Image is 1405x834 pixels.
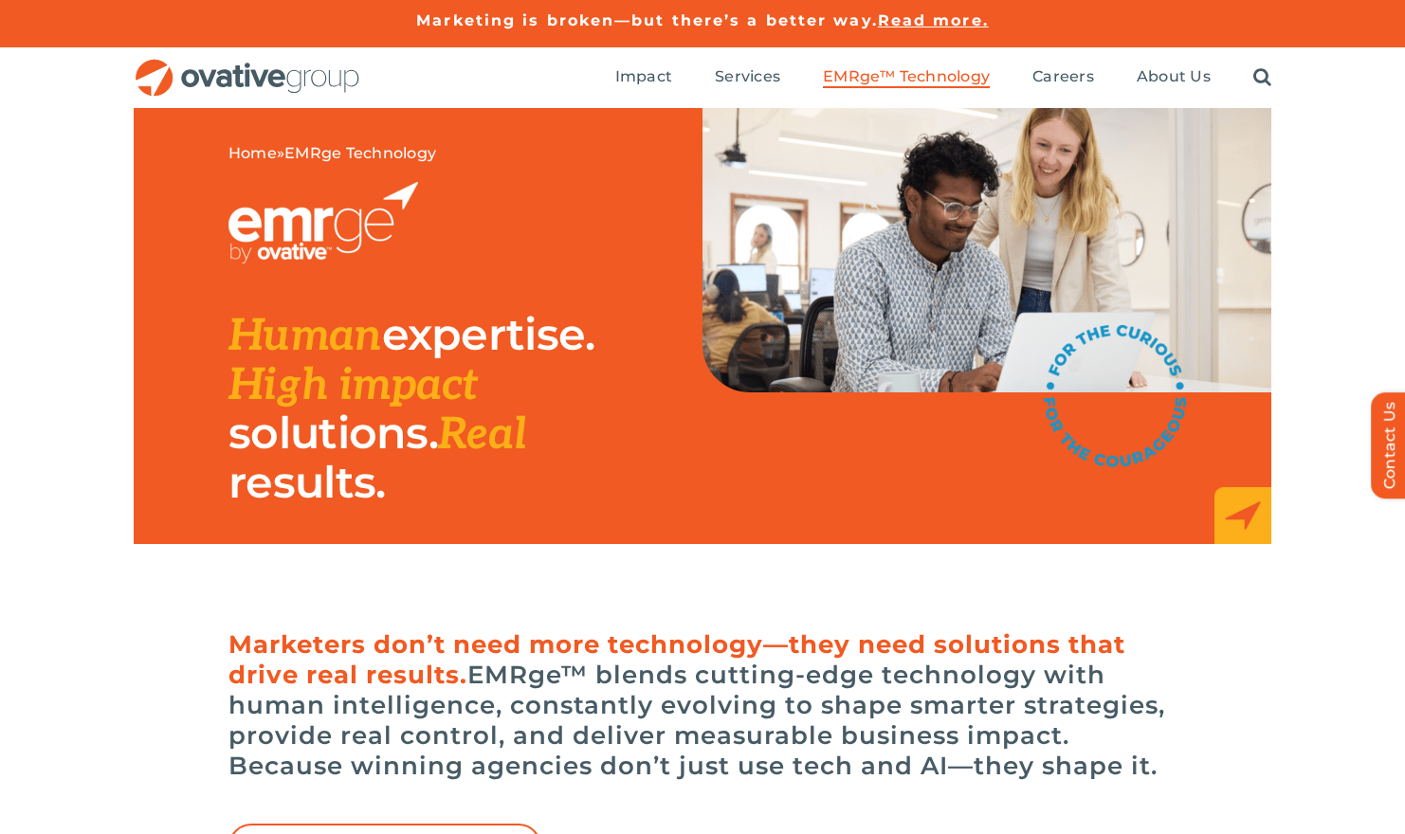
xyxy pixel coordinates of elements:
[702,108,1271,392] img: EMRge Landing Page Header Image
[1032,67,1094,88] a: Careers
[382,307,595,361] span: expertise.
[228,182,418,263] img: EMRGE_RGB_wht
[1137,67,1211,86] span: About Us
[228,359,478,412] span: High impact
[715,67,780,86] span: Services
[228,310,382,363] span: Human
[228,455,385,509] span: results.
[228,629,1125,690] span: Marketers don’t need more technology—they need solutions that drive real results.
[228,629,1177,781] h6: EMRge™ blends cutting-edge technology with human intelligence, constantly evolving to shape smart...
[134,57,361,75] a: OG_Full_horizontal_RGB
[715,67,780,88] a: Services
[823,67,990,86] span: EMRge™ Technology
[1214,487,1271,544] img: EMRge_HomePage_Elements_Arrow Box
[823,67,990,88] a: EMRge™ Technology
[228,144,277,162] a: Home
[1253,67,1271,88] a: Search
[1137,67,1211,88] a: About Us
[284,144,436,162] span: EMRge Technology
[438,408,526,462] span: Real
[416,11,878,29] a: Marketing is broken—but there’s a better way.
[228,406,438,460] span: solutions.
[878,11,989,29] a: Read more.
[615,67,672,88] a: Impact
[228,144,436,163] span: »
[1032,67,1094,86] span: Careers
[615,67,672,86] span: Impact
[615,47,1271,108] nav: Menu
